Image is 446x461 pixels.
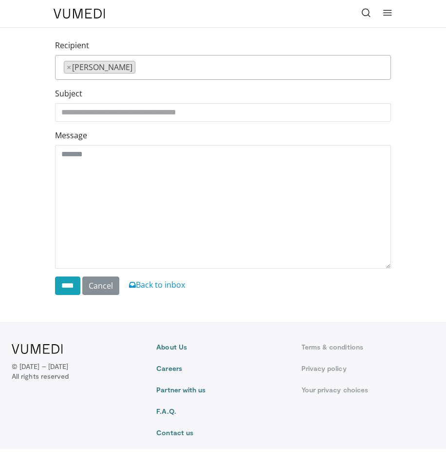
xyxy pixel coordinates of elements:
a: Careers [156,364,289,373]
span: All rights reserved [12,371,69,381]
a: Contact us [156,428,289,438]
span: × [67,61,71,73]
label: Message [55,129,87,141]
a: Terms & conditions [301,342,434,352]
a: Partner with us [156,385,289,395]
li: Jo-Anne Young [64,61,135,74]
a: Privacy policy [301,364,434,373]
a: Cancel [82,277,119,295]
img: VuMedi Logo [12,344,63,354]
label: Subject [55,88,82,99]
a: Back to inbox [129,279,185,290]
a: About Us [156,342,289,352]
img: VuMedi Logo [54,9,105,18]
label: Recipient [55,39,89,51]
a: F.A.Q. [156,406,289,416]
a: Your privacy choices [301,385,434,395]
p: © [DATE] – [DATE] [12,362,69,381]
